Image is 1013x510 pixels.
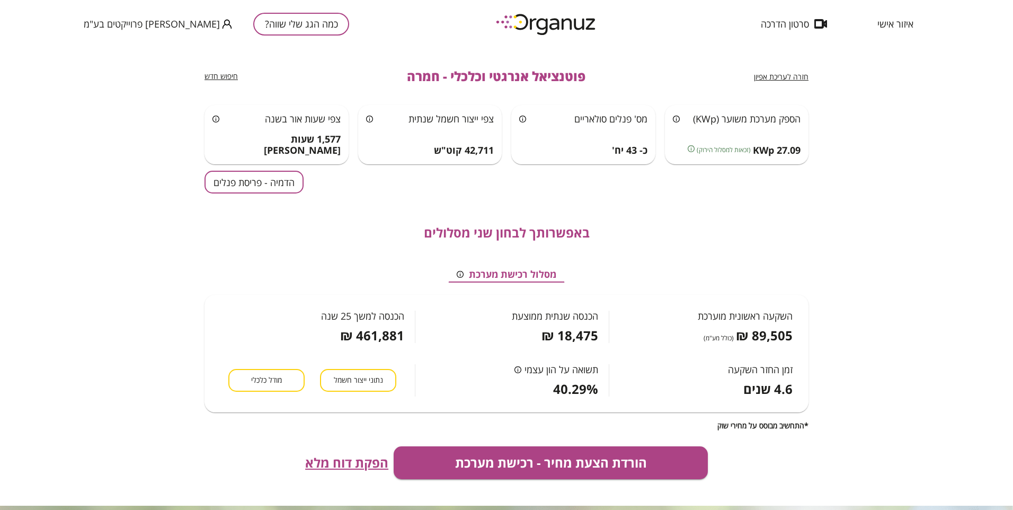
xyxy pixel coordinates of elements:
button: חיפוש חדש [205,72,238,82]
button: מסלול רכישת מערכת [448,267,565,283]
span: נתוני ייצור חשמל [334,375,383,385]
span: מס' פנלים סולאריים [574,112,647,125]
span: 1,577 שעות [PERSON_NAME] [212,134,341,156]
span: תשואה על הון עצמי [525,364,598,375]
span: הכנסה שנתית ממוצעת [512,311,598,321]
span: *התחשיב מבוסס על מחירי שוק [717,421,808,430]
span: [PERSON_NAME] פרוייקטים בע"מ [84,19,220,29]
span: 89,505 ₪ [736,328,793,343]
button: [PERSON_NAME] פרוייקטים בע"מ [84,17,232,31]
span: סרטון הדרכה [761,19,809,29]
button: כמה הגג שלי שווה? [253,13,349,36]
span: 461,881 ₪ [340,328,404,343]
span: באפשרותך לבחון שני מסלולים [424,225,590,240]
span: כ- 43 יח' [612,145,647,156]
button: הפקת דוח מלא [305,455,388,470]
button: מודל כלכלי [228,369,305,392]
button: נתוני ייצור חשמל [320,369,396,392]
span: 40.29% [553,382,598,397]
span: הספק מערכת משוער (KWp) [693,112,801,125]
span: 4.6 שנים [743,382,793,397]
span: זמן החזר השקעה [728,364,793,375]
button: הדמיה - פריסת פנלים [205,171,304,194]
span: חיפוש חדש [205,71,238,81]
span: צפי שעות אור בשנה [265,112,341,125]
span: מודל כלכלי [251,375,282,385]
button: הורדת הצעת מחיר - רכישת מערכת [394,446,708,479]
span: 18,475 ₪ [541,328,598,343]
button: איזור אישי [861,19,929,29]
span: הכנסה למשך 25 שנה [321,311,404,321]
span: 27.09 KWp [753,145,801,156]
span: פוטנציאל אנרגטי וכלכלי - חמרה [407,69,585,84]
button: סרטון הדרכה [745,19,843,29]
span: (כולל מע"מ) [704,333,734,343]
span: איזור אישי [877,19,913,29]
img: logo [488,10,605,39]
span: השקעה ראשונית מוערכת [698,311,793,321]
button: חזרה לעריכת אפיון [754,72,808,82]
span: (זכאות למסלול הירוק) [697,145,751,155]
span: צפי ייצור חשמל שנתית [408,112,494,125]
span: 42,711 קוט"ש [434,145,494,156]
